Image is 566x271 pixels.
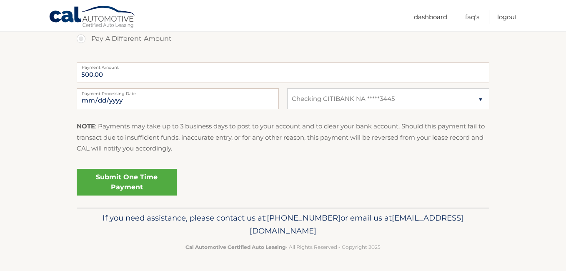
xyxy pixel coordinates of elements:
[497,10,517,24] a: Logout
[77,88,279,95] label: Payment Processing Date
[414,10,447,24] a: Dashboard
[77,30,489,47] label: Pay A Different Amount
[82,243,484,251] p: - All Rights Reserved - Copyright 2025
[77,88,279,109] input: Payment Date
[49,5,136,30] a: Cal Automotive
[77,62,489,69] label: Payment Amount
[77,121,489,154] p: : Payments may take up to 3 business days to post to your account and to clear your bank account....
[267,213,341,223] span: [PHONE_NUMBER]
[77,62,489,83] input: Payment Amount
[77,122,95,130] strong: NOTE
[185,244,286,250] strong: Cal Automotive Certified Auto Leasing
[82,211,484,238] p: If you need assistance, please contact us at: or email us at
[465,10,479,24] a: FAQ's
[77,169,177,196] a: Submit One Time Payment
